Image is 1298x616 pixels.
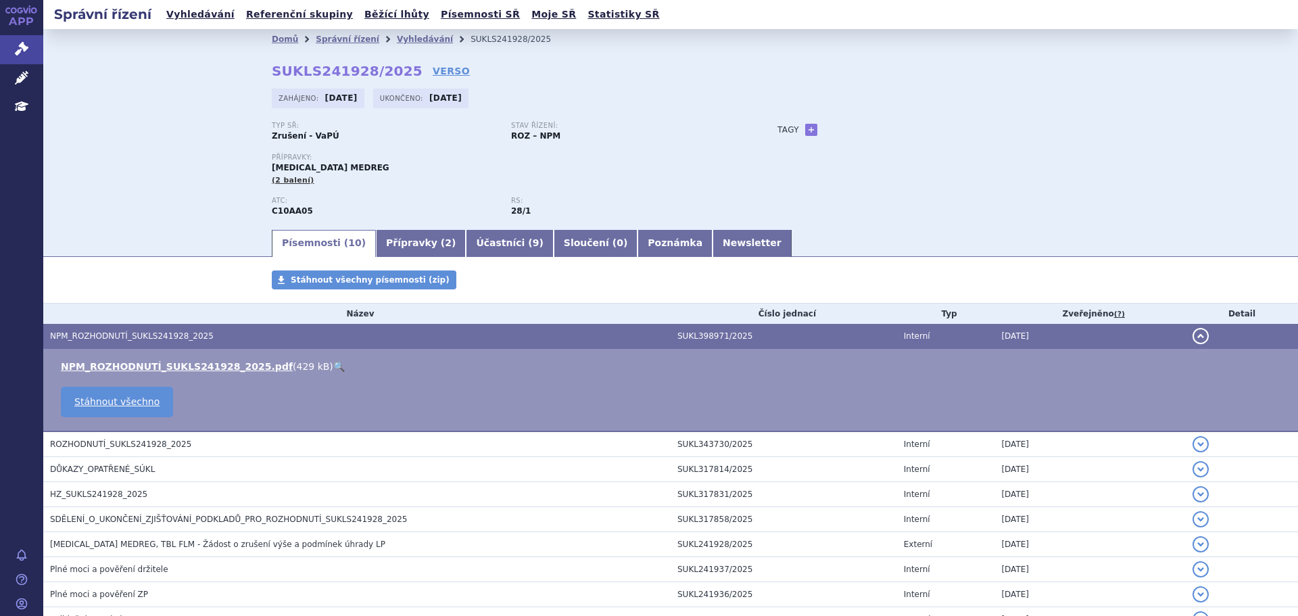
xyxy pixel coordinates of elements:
[994,457,1186,482] td: [DATE]
[777,122,799,138] h3: Tagy
[671,431,897,457] td: SUKL343730/2025
[671,304,897,324] th: Číslo jednací
[1186,304,1298,324] th: Detail
[904,490,930,499] span: Interní
[511,131,560,141] strong: ROZ – NPM
[50,515,407,524] span: SDĚLENÍ_O_UKONČENÍ_ZJIŠŤOVÁNÍ_PODKLADŮ_PRO_ROZHODNUTÍ_SUKLS241928_2025
[994,557,1186,582] td: [DATE]
[511,206,531,216] strong: hypolipidemika, statiny, p.o.
[360,5,433,24] a: Běžící lhůty
[348,237,361,248] span: 10
[671,507,897,532] td: SUKL317858/2025
[272,131,339,141] strong: Zrušení - VaPÚ
[272,206,313,216] strong: ATORVASTATIN
[1193,586,1209,602] button: detail
[162,5,239,24] a: Vyhledávání
[433,64,470,78] a: VERSO
[437,5,524,24] a: Písemnosti SŘ
[904,565,930,574] span: Interní
[1193,436,1209,452] button: detail
[904,440,930,449] span: Interní
[1193,561,1209,577] button: detail
[994,431,1186,457] td: [DATE]
[445,237,452,248] span: 2
[272,230,376,257] a: Písemnosti (10)
[50,490,147,499] span: HZ_SUKLS241928_2025
[994,482,1186,507] td: [DATE]
[671,324,897,349] td: SUKL398971/2025
[272,122,498,130] p: Typ SŘ:
[671,532,897,557] td: SUKL241928/2025
[527,5,580,24] a: Moje SŘ
[272,197,498,205] p: ATC:
[279,93,321,103] span: Zahájeno:
[904,331,930,341] span: Interní
[397,34,453,44] a: Vyhledávání
[50,440,191,449] span: ROZHODNUTÍ_SUKLS241928_2025
[805,124,817,136] a: +
[466,230,553,257] a: Účastníci (9)
[291,275,450,285] span: Stáhnout všechny písemnosti (zip)
[1193,511,1209,527] button: detail
[376,230,466,257] a: Přípravky (2)
[904,590,930,599] span: Interní
[380,93,426,103] span: Ukončeno:
[272,176,314,185] span: (2 balení)
[994,507,1186,532] td: [DATE]
[617,237,623,248] span: 0
[671,457,897,482] td: SUKL317814/2025
[50,565,168,574] span: Plné moci a pověření držitele
[471,29,569,49] li: SUKLS241928/2025
[671,482,897,507] td: SUKL317831/2025
[713,230,792,257] a: Newsletter
[61,387,173,417] a: Stáhnout všechno
[50,465,155,474] span: DŮKAZY_OPATŘENÉ_SÚKL
[50,590,148,599] span: Plné moci a pověření ZP
[994,582,1186,607] td: [DATE]
[671,557,897,582] td: SUKL241937/2025
[1193,486,1209,502] button: detail
[43,304,671,324] th: Název
[1193,328,1209,344] button: detail
[50,540,385,549] span: ATORVASTATIN MEDREG, TBL FLM - Žádost o zrušení výše a podmínek úhrady LP
[272,270,456,289] a: Stáhnout všechny písemnosti (zip)
[904,465,930,474] span: Interní
[272,34,298,44] a: Domů
[296,361,329,372] span: 429 kB
[61,361,293,372] a: NPM_ROZHODNUTÍ_SUKLS241928_2025.pdf
[904,540,932,549] span: Externí
[325,93,358,103] strong: [DATE]
[994,324,1186,349] td: [DATE]
[994,304,1186,324] th: Zveřejněno
[511,197,737,205] p: RS:
[333,361,345,372] a: 🔍
[583,5,663,24] a: Statistiky SŘ
[994,532,1186,557] td: [DATE]
[554,230,638,257] a: Sloučení (0)
[242,5,357,24] a: Referenční skupiny
[638,230,713,257] a: Poznámka
[904,515,930,524] span: Interní
[272,163,389,172] span: [MEDICAL_DATA] MEDREG
[429,93,462,103] strong: [DATE]
[533,237,539,248] span: 9
[1114,310,1125,319] abbr: (?)
[671,582,897,607] td: SUKL241936/2025
[50,331,214,341] span: NPM_ROZHODNUTÍ_SUKLS241928_2025
[43,5,162,24] h2: Správní řízení
[1193,461,1209,477] button: detail
[272,63,423,79] strong: SUKLS241928/2025
[316,34,379,44] a: Správní řízení
[1193,536,1209,552] button: detail
[897,304,995,324] th: Typ
[511,122,737,130] p: Stav řízení:
[272,153,750,162] p: Přípravky:
[61,360,1284,373] li: ( )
